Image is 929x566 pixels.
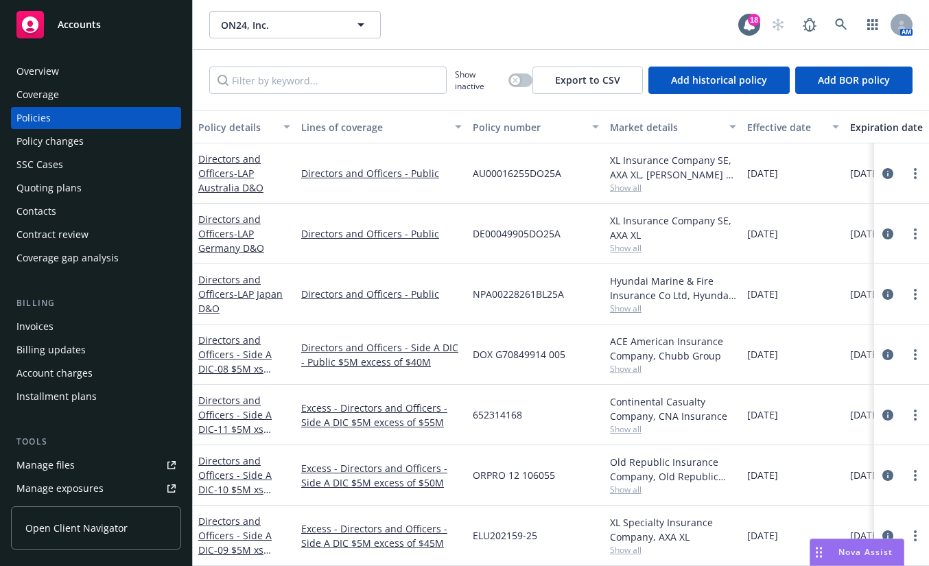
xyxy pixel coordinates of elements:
[209,67,447,94] input: Filter by keyword...
[301,166,462,180] a: Directors and Officers - Public
[747,528,778,543] span: [DATE]
[198,152,263,194] a: Directors and Officers
[473,408,522,422] span: 652314168
[301,461,462,490] a: Excess - Directors and Officers - Side A DIC $5M excess of $50M
[16,386,97,408] div: Installment plans
[795,67,913,94] button: Add BOR policy
[907,407,924,423] a: more
[764,11,792,38] a: Start snowing
[850,166,881,180] span: [DATE]
[610,153,736,182] div: XL Insurance Company SE, AXA XL, [PERSON_NAME] & [PERSON_NAME] Agency LLC
[473,468,555,482] span: ORPRO 12 106055
[301,401,462,429] a: Excess - Directors and Officers - Side A DIC $5M excess of $55M
[198,120,275,134] div: Policy details
[880,165,896,182] a: circleInformation
[748,14,760,26] div: 18
[610,213,736,242] div: XL Insurance Company SE, AXA XL
[850,347,881,362] span: [DATE]
[11,477,181,499] a: Manage exposures
[16,60,59,82] div: Overview
[610,274,736,303] div: Hyundai Marine & Fire Insurance Co Ltd, Hyundai Insurance, [PERSON_NAME] & Company Co., Ltd.
[11,130,181,152] a: Policy changes
[198,454,288,510] a: Directors and Officers - Side A DIC
[58,19,101,30] span: Accounts
[11,60,181,82] a: Overview
[610,394,736,423] div: Continental Casualty Company, CNA Insurance
[11,454,181,476] a: Manage files
[16,247,119,269] div: Coverage gap analysis
[11,200,181,222] a: Contacts
[850,287,881,301] span: [DATE]
[747,287,778,301] span: [DATE]
[907,286,924,303] a: more
[850,528,881,543] span: [DATE]
[850,468,881,482] span: [DATE]
[610,334,736,363] div: ACE American Insurance Company, Chubb Group
[838,546,893,558] span: Nova Assist
[198,287,283,315] span: - LAP Japan D&O
[467,110,604,143] button: Policy number
[25,521,128,535] span: Open Client Navigator
[880,467,896,484] a: circleInformation
[907,165,924,182] a: more
[11,386,181,408] a: Installment plans
[555,73,620,86] span: Export to CSV
[198,394,288,450] a: Directors and Officers - Side A DIC
[16,107,51,129] div: Policies
[610,455,736,484] div: Old Republic Insurance Company, Old Republic General Insurance Group
[11,362,181,384] a: Account charges
[473,120,584,134] div: Policy number
[747,408,778,422] span: [DATE]
[221,18,340,32] span: ON24, Inc.
[16,84,59,106] div: Coverage
[880,286,896,303] a: circleInformation
[209,11,381,38] button: ON24, Inc.
[296,110,467,143] button: Lines of coverage
[198,483,288,510] span: - 10 $5M xs $50M Excess Side A
[818,73,890,86] span: Add BOR policy
[850,226,881,241] span: [DATE]
[907,346,924,363] a: more
[532,67,643,94] button: Export to CSV
[604,110,742,143] button: Market details
[198,213,264,255] a: Directors and Officers
[198,362,271,390] span: - 08 $5M xs $40M
[742,110,845,143] button: Effective date
[473,166,561,180] span: AU00016255DO25A
[671,73,767,86] span: Add historical policy
[880,528,896,544] a: circleInformation
[301,521,462,550] a: Excess - Directors and Officers - Side A DIC $5M excess of $45M
[16,154,63,176] div: SSC Cases
[301,226,462,241] a: Directors and Officers - Public
[907,467,924,484] a: more
[610,544,736,556] span: Show all
[610,182,736,193] span: Show all
[827,11,855,38] a: Search
[850,408,881,422] span: [DATE]
[16,316,54,338] div: Invoices
[11,177,181,199] a: Quoting plans
[11,224,181,246] a: Contract review
[16,177,82,199] div: Quoting plans
[880,346,896,363] a: circleInformation
[610,423,736,435] span: Show all
[11,5,181,44] a: Accounts
[301,120,447,134] div: Lines of coverage
[610,484,736,495] span: Show all
[859,11,886,38] a: Switch app
[473,226,561,241] span: DE00049905DO25A
[610,515,736,544] div: XL Specialty Insurance Company, AXA XL
[11,435,181,449] div: Tools
[16,477,104,499] div: Manage exposures
[880,226,896,242] a: circleInformation
[747,347,778,362] span: [DATE]
[198,273,283,315] a: Directors and Officers
[907,528,924,544] a: more
[610,303,736,314] span: Show all
[16,224,89,246] div: Contract review
[610,120,721,134] div: Market details
[648,67,790,94] button: Add historical policy
[11,154,181,176] a: SSC Cases
[16,454,75,476] div: Manage files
